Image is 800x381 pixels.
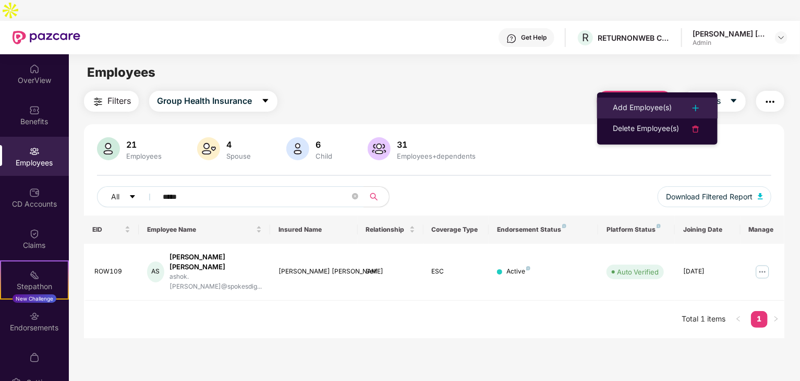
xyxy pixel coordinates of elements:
[169,252,262,272] div: [PERSON_NAME] [PERSON_NAME]
[29,105,40,115] img: svg+xml;base64,PHN2ZyBpZD0iQmVuZWZpdHMiIHhtbG5zPSJodHRwOi8vd3d3LnczLm9yZy8yMDAwL3N2ZyIgd2lkdGg9Ij...
[735,316,742,322] span: left
[432,267,481,277] div: ESC
[149,91,277,112] button: Group Health Insurancecaret-down
[506,267,530,277] div: Active
[124,139,164,150] div: 21
[730,97,738,106] span: caret-down
[773,316,779,322] span: right
[224,139,253,150] div: 4
[689,123,702,135] img: svg+xml;base64,PHN2ZyB4bWxucz0iaHR0cDovL3d3dy53My5vcmcvMjAwMC9zdmciIHdpZHRoPSIyNCIgaGVpZ2h0PSIyNC...
[682,311,726,328] li: Total 1 items
[147,261,164,282] div: AS
[751,311,768,327] a: 1
[352,193,358,199] span: close-circle
[169,272,262,292] div: ashok.[PERSON_NAME]@spokesdig...
[197,137,220,160] img: svg+xml;base64,PHN2ZyB4bWxucz0iaHR0cDovL3d3dy53My5vcmcvMjAwMC9zdmciIHhtbG5zOnhsaW5rPSJodHRwOi8vd3...
[363,193,384,201] span: search
[613,123,679,135] div: Delete Employee(s)
[657,224,661,228] img: svg+xml;base64,PHN2ZyB4bWxucz0iaHR0cDovL3d3dy53My5vcmcvMjAwMC9zdmciIHdpZHRoPSI4IiBoZWlnaHQ9IjgiIH...
[84,216,139,244] th: EID
[768,311,784,328] button: right
[777,33,785,42] img: svg+xml;base64,PHN2ZyBpZD0iRHJvcGRvd24tMzJ4MzIiIHhtbG5zPSJodHRwOi8vd3d3LnczLm9yZy8yMDAwL3N2ZyIgd2...
[84,91,139,112] button: Filters
[313,139,334,150] div: 6
[270,216,358,244] th: Insured Name
[768,311,784,328] li: Next Page
[94,267,130,277] div: ROW109
[562,224,566,228] img: svg+xml;base64,PHN2ZyB4bWxucz0iaHR0cDovL3d3dy53My5vcmcvMjAwMC9zdmciIHdpZHRoPSI4IiBoZWlnaHQ9IjgiIH...
[107,94,131,108] span: Filters
[29,352,40,363] img: svg+xml;base64,PHN2ZyBpZD0iTXlfT3JkZXJzIiBkYXRhLW5hbWU9Ik15IE9yZGVycyIgeG1sbnM9Imh0dHA6Ly93d3cudz...
[521,33,547,42] div: Get Help
[92,225,123,234] span: EID
[658,186,771,207] button: Download Filtered Report
[395,152,478,160] div: Employees+dependents
[139,216,270,244] th: Employee Name
[97,186,161,207] button: Allcaret-down
[97,137,120,160] img: svg+xml;base64,PHN2ZyB4bWxucz0iaHR0cDovL3d3dy53My5vcmcvMjAwMC9zdmciIHhtbG5zOnhsaW5rPSJodHRwOi8vd3...
[366,225,407,234] span: Relationship
[693,29,766,39] div: [PERSON_NAME] [PERSON_NAME]
[13,31,80,44] img: New Pazcare Logo
[29,270,40,280] img: svg+xml;base64,PHN2ZyB4bWxucz0iaHR0cDovL3d3dy53My5vcmcvMjAwMC9zdmciIHdpZHRoPSIyMSIgaGVpZ2h0PSIyMC...
[29,146,40,157] img: svg+xml;base64,PHN2ZyBpZD0iRW1wbG95ZWVzIiB4bWxucz0iaHR0cDovL3d3dy53My5vcmcvMjAwMC9zdmciIHdpZHRoPS...
[497,225,590,234] div: Endorsement Status
[278,267,349,277] div: [PERSON_NAME] [PERSON_NAME]
[764,96,777,108] img: svg+xml;base64,PHN2ZyB4bWxucz0iaHR0cDovL3d3dy53My5vcmcvMjAwMC9zdmciIHdpZHRoPSIyNCIgaGVpZ2h0PSIyNC...
[87,65,155,80] span: Employees
[29,311,40,322] img: svg+xml;base64,PHN2ZyBpZD0iRW5kb3JzZW1lbnRzIiB4bWxucz0iaHR0cDovL3d3dy53My5vcmcvMjAwMC9zdmciIHdpZH...
[506,33,517,44] img: svg+xml;base64,PHN2ZyBpZD0iSGVscC0zMngzMiIgeG1sbnM9Imh0dHA6Ly93d3cudzMub3JnLzIwMDAvc3ZnIiB3aWR0aD...
[395,139,478,150] div: 31
[730,311,747,328] li: Previous Page
[224,152,253,160] div: Spouse
[730,311,747,328] button: left
[751,311,768,328] li: 1
[92,96,104,108] img: svg+xml;base64,PHN2ZyB4bWxucz0iaHR0cDovL3d3dy53My5vcmcvMjAwMC9zdmciIHdpZHRoPSIyNCIgaGVpZ2h0PSIyNC...
[613,102,672,114] div: Add Employee(s)
[741,216,784,244] th: Manage
[358,216,423,244] th: Relationship
[147,225,254,234] span: Employee Name
[754,264,771,280] img: manageButton
[366,267,415,277] div: Self
[313,152,334,160] div: Child
[29,229,40,239] img: svg+xml;base64,PHN2ZyBpZD0iQ2xhaW0iIHhtbG5zPSJodHRwOi8vd3d3LnczLm9yZy8yMDAwL3N2ZyIgd2lkdGg9IjIwIi...
[607,225,666,234] div: Platform Status
[157,94,252,108] span: Group Health Insurance
[693,39,766,47] div: Admin
[617,267,659,277] div: Auto Verified
[124,152,164,160] div: Employees
[111,191,119,203] span: All
[683,267,732,277] div: [DATE]
[29,64,40,74] img: svg+xml;base64,PHN2ZyBpZD0iSG9tZSIgeG1sbnM9Imh0dHA6Ly93d3cudzMub3JnLzIwMDAvc3ZnIiB3aWR0aD0iMjAiIG...
[582,31,589,44] span: R
[29,187,40,198] img: svg+xml;base64,PHN2ZyBpZD0iQ0RfQWNjb3VudHMiIGRhdGEtbmFtZT0iQ0QgQWNjb3VudHMiIHhtbG5zPSJodHRwOi8vd3...
[363,186,390,207] button: search
[423,216,489,244] th: Coverage Type
[689,102,702,114] img: svg+xml;base64,PHN2ZyB4bWxucz0iaHR0cDovL3d3dy53My5vcmcvMjAwMC9zdmciIHdpZHRoPSIyNCIgaGVpZ2h0PSIyNC...
[666,191,753,203] span: Download Filtered Report
[286,137,309,160] img: svg+xml;base64,PHN2ZyB4bWxucz0iaHR0cDovL3d3dy53My5vcmcvMjAwMC9zdmciIHhtbG5zOnhsaW5rPSJodHRwOi8vd3...
[368,137,391,160] img: svg+xml;base64,PHN2ZyB4bWxucz0iaHR0cDovL3d3dy53My5vcmcvMjAwMC9zdmciIHhtbG5zOnhsaW5rPSJodHRwOi8vd3...
[13,294,56,303] div: New Challenge
[352,192,358,202] span: close-circle
[1,281,68,292] div: Stepathon
[758,193,763,199] img: svg+xml;base64,PHN2ZyB4bWxucz0iaHR0cDovL3d3dy53My5vcmcvMjAwMC9zdmciIHhtbG5zOnhsaW5rPSJodHRwOi8vd3...
[675,216,741,244] th: Joining Date
[129,193,136,201] span: caret-down
[526,266,530,270] img: svg+xml;base64,PHN2ZyB4bWxucz0iaHR0cDovL3d3dy53My5vcmcvMjAwMC9zdmciIHdpZHRoPSI4IiBoZWlnaHQ9IjgiIH...
[598,33,671,43] div: RETURNONWEB CONSULTING SERVICES PRIVATE LIMITED
[261,97,270,106] span: caret-down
